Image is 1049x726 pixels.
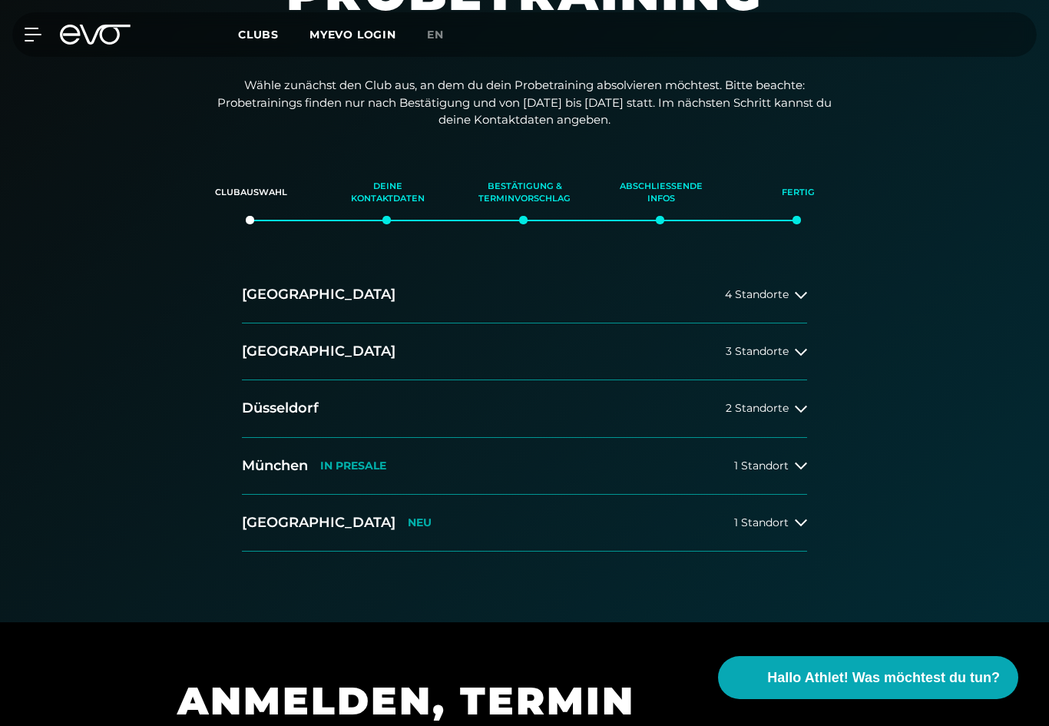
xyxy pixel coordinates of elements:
[242,513,395,532] h2: [GEOGRAPHIC_DATA]
[749,172,847,214] div: Fertig
[242,323,807,380] button: [GEOGRAPHIC_DATA]3 Standorte
[612,172,710,214] div: Abschließende Infos
[320,459,386,472] p: IN PRESALE
[339,172,437,214] div: Deine Kontaktdaten
[242,342,395,361] h2: [GEOGRAPHIC_DATA]
[427,28,444,41] span: en
[202,172,300,214] div: Clubauswahl
[242,438,807,495] button: MünchenIN PRESALE1 Standort
[242,399,319,418] h2: Düsseldorf
[734,517,789,529] span: 1 Standort
[238,28,279,41] span: Clubs
[427,26,462,44] a: en
[725,289,789,300] span: 4 Standorte
[242,267,807,323] button: [GEOGRAPHIC_DATA]4 Standorte
[242,285,395,304] h2: [GEOGRAPHIC_DATA]
[726,346,789,357] span: 3 Standorte
[217,77,832,129] p: Wähle zunächst den Club aus, an dem du dein Probetraining absolvieren möchtest. Bitte beachte: Pr...
[475,172,574,214] div: Bestätigung & Terminvorschlag
[309,28,396,41] a: MYEVO LOGIN
[734,460,789,472] span: 1 Standort
[726,403,789,414] span: 2 Standorte
[408,516,432,529] p: NEU
[242,495,807,552] button: [GEOGRAPHIC_DATA]NEU1 Standort
[718,656,1018,699] button: Hallo Athlet! Was möchtest du tun?
[242,380,807,437] button: Düsseldorf2 Standorte
[767,668,1000,688] span: Hallo Athlet! Was möchtest du tun?
[242,456,308,476] h2: München
[238,27,309,41] a: Clubs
